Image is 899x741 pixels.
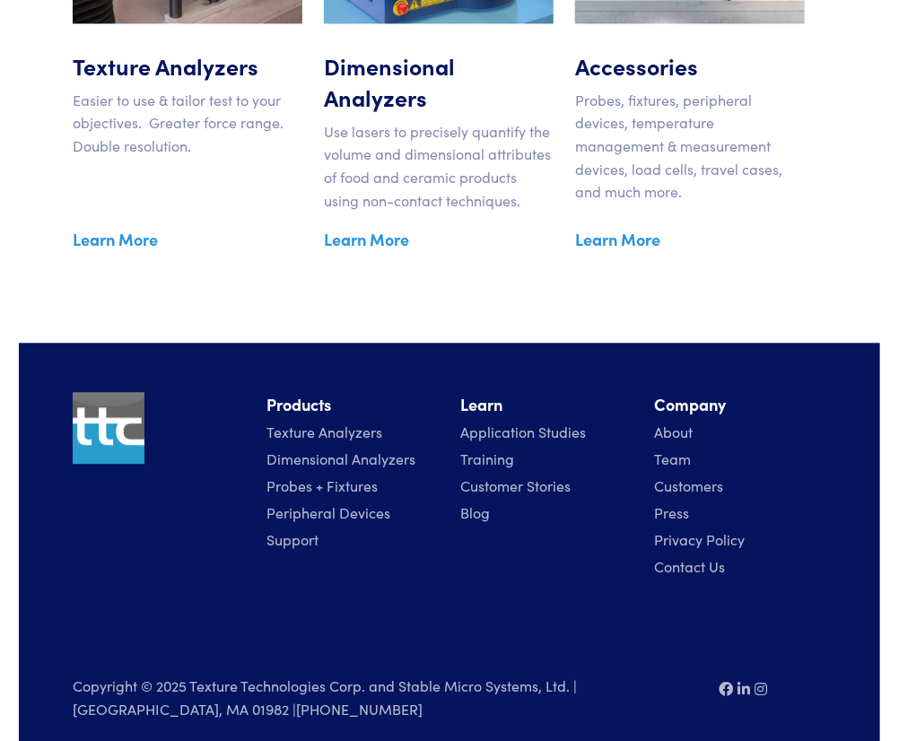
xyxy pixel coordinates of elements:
[266,422,382,441] a: Texture Analyzers
[460,502,490,522] a: Blog
[324,120,554,212] p: Use lasers to precisely quantify the volume and dimensional attributes of food and ceramic produc...
[654,502,689,522] a: Press
[654,556,725,576] a: Contact Us
[575,226,805,253] a: Learn More
[460,475,571,495] a: Customer Stories
[73,23,302,82] h5: Texture Analyzers
[266,502,390,522] a: Peripheral Devices
[654,422,693,441] a: About
[460,422,586,441] a: Application Studies
[575,23,805,82] h5: Accessories
[654,392,826,418] li: Company
[266,475,378,495] a: Probes + Fixtures
[654,475,723,495] a: Customers
[266,529,319,549] a: Support
[324,23,554,113] h5: Dimensional Analyzers
[575,89,805,204] p: Probes, fixtures, peripheral devices, temperature management & measurement devices, load cells, t...
[73,392,144,464] img: ttc_logo_1x1_v1.0.png
[324,226,554,253] a: Learn More
[296,699,423,719] a: [PHONE_NUMBER]
[73,675,697,721] p: Copyright © 2025 Texture Technologies Corp. and Stable Micro Systems, Ltd. | [GEOGRAPHIC_DATA], M...
[266,392,439,418] li: Products
[460,449,514,468] a: Training
[460,392,633,418] li: Learn
[73,89,302,158] p: Easier to use & tailor test to your objectives. Greater force range. Double resolution.
[654,449,691,468] a: Team
[654,529,745,549] a: Privacy Policy
[73,226,302,253] a: Learn More
[266,449,415,468] a: Dimensional Analyzers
